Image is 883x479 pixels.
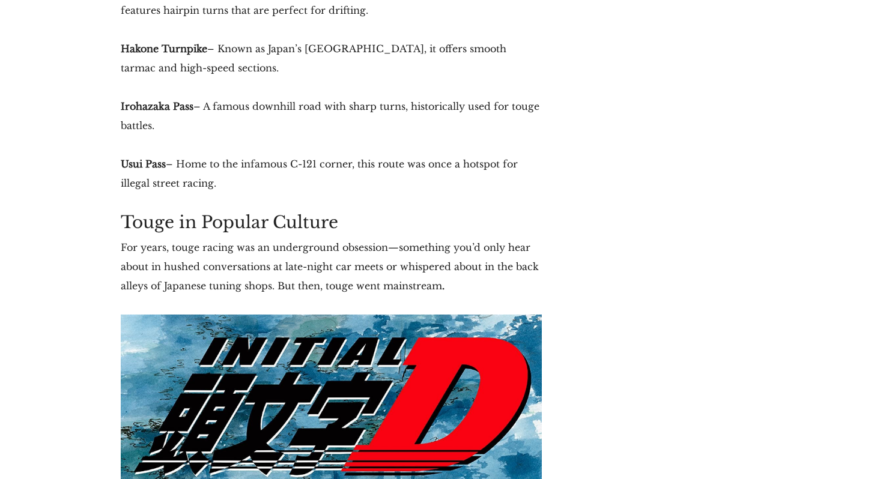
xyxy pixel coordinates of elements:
strong: Usui Pass [121,158,166,170]
strong: Hakone Turnpike [121,43,207,55]
p: – A famous downhill road with sharp turns, historically used for touge battles. [121,97,542,135]
strong: Irohazaka Pass [121,100,193,112]
p: – Known as Japan’s [GEOGRAPHIC_DATA], it offers smooth tarmac and high-speed sections. [121,39,542,77]
h2: Touge in Popular Culture [121,212,542,233]
p: For years, touge racing was an underground obsession—something you’d only hear about in hushed co... [121,238,542,295]
strong: . [442,280,445,292]
p: – Home to the infamous C-121 corner, this route was once a hotspot for illegal street racing. [121,154,542,193]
